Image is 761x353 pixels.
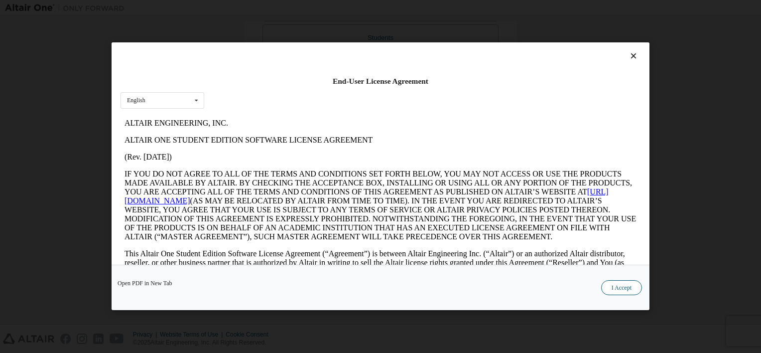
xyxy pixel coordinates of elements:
[118,281,172,287] a: Open PDF in New Tab
[4,135,516,171] p: This Altair One Student Edition Software License Agreement (“Agreement”) is between Altair Engine...
[4,55,516,127] p: IF YOU DO NOT AGREE TO ALL OF THE TERMS AND CONDITIONS SET FORTH BELOW, YOU MAY NOT ACCESS OR USE...
[127,98,145,104] div: English
[121,76,640,86] div: End-User License Agreement
[4,4,516,13] p: ALTAIR ENGINEERING, INC.
[601,281,642,296] button: I Accept
[4,38,516,47] p: (Rev. [DATE])
[4,73,488,90] a: [URL][DOMAIN_NAME]
[4,21,516,30] p: ALTAIR ONE STUDENT EDITION SOFTWARE LICENSE AGREEMENT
